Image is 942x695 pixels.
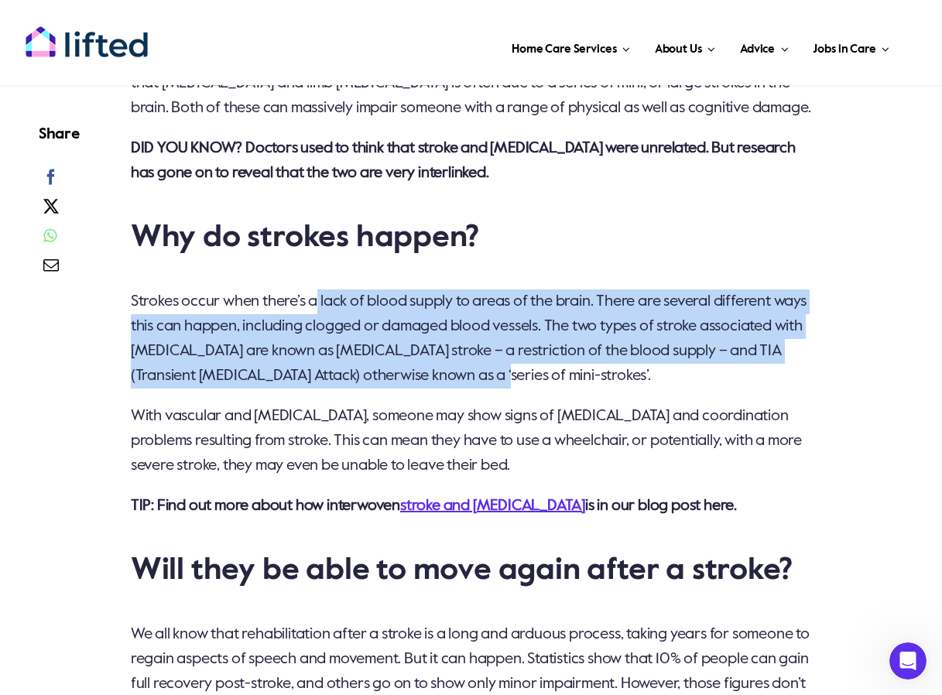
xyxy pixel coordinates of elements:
[813,37,875,62] span: Jobs in Care
[176,23,894,70] nav: Main Menu
[131,26,811,116] span: Depending on the type of degenerative condition someone is experiencing, damage caused to the bra...
[131,294,807,384] span: Strokes occur when there’s a lack of blood supply to areas of the brain. There are several differ...
[131,409,802,474] span: With vascular and [MEDICAL_DATA], someone may show signs of [MEDICAL_DATA] and coordination probl...
[400,498,585,514] a: stroke and [MEDICAL_DATA]
[655,37,702,62] span: About Us
[740,37,775,62] span: Advice
[650,23,720,70] a: About Us
[131,141,796,181] b: DID YOU KNOW? Doctors used to think that stroke and [MEDICAL_DATA] were unrelated. But research h...
[39,196,63,225] a: X
[25,26,149,41] a: lifted-logo
[889,642,927,680] iframe: Intercom live chat
[808,23,894,70] a: Jobs in Care
[131,555,793,586] span: Will they be able to move again after a stroke?
[131,222,479,253] span: Why do strokes happen?
[39,166,63,196] a: Facebook
[735,23,793,70] a: Advice
[39,255,63,284] a: Email
[39,124,79,146] h4: Share
[131,498,737,514] b: TIP: Find out more about how interwoven is in our blog post here.
[512,37,616,62] span: Home Care Services
[39,225,60,255] a: WhatsApp
[507,23,635,70] a: Home Care Services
